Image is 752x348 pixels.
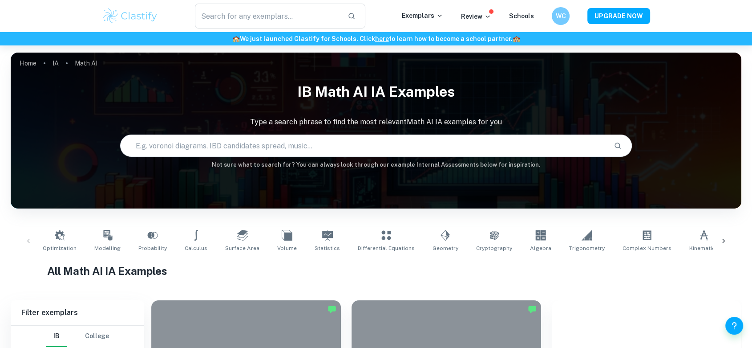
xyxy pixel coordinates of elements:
[94,244,121,252] span: Modelling
[185,244,207,252] span: Calculus
[11,160,741,169] h6: Not sure what to search for? You can always look through our example Internal Assessments below f...
[375,35,389,42] a: here
[46,326,109,347] div: Filter type choice
[195,4,340,29] input: Search for any exemplars...
[556,11,566,21] h6: WC
[232,35,240,42] span: 🏫
[725,317,743,335] button: Help and Feedback
[277,244,297,252] span: Volume
[85,326,109,347] button: College
[358,244,415,252] span: Differential Equations
[75,58,97,68] p: Math AI
[509,12,534,20] a: Schools
[689,244,718,252] span: Kinematics
[623,244,671,252] span: Complex Numbers
[43,244,77,252] span: Optimization
[461,12,491,21] p: Review
[513,35,520,42] span: 🏫
[138,244,167,252] span: Probability
[47,263,705,279] h1: All Math AI IA Examples
[315,244,340,252] span: Statistics
[610,138,625,153] button: Search
[20,57,36,70] a: Home
[121,133,606,158] input: E.g. voronoi diagrams, IBD candidates spread, music...
[552,7,570,25] button: WC
[53,57,59,70] a: IA
[11,117,741,127] p: Type a search phrase to find the most relevant Math AI IA examples for you
[2,34,750,44] h6: We just launched Clastify for Schools. Click to learn how to become a school partner.
[402,11,443,20] p: Exemplars
[327,305,336,314] img: Marked
[46,326,67,347] button: IB
[587,8,650,24] button: UPGRADE NOW
[530,244,551,252] span: Algebra
[102,7,158,25] img: Clastify logo
[225,244,259,252] span: Surface Area
[476,244,512,252] span: Cryptography
[11,300,144,325] h6: Filter exemplars
[433,244,458,252] span: Geometry
[11,78,741,106] h1: IB Math AI IA examples
[569,244,605,252] span: Trigonometry
[528,305,537,314] img: Marked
